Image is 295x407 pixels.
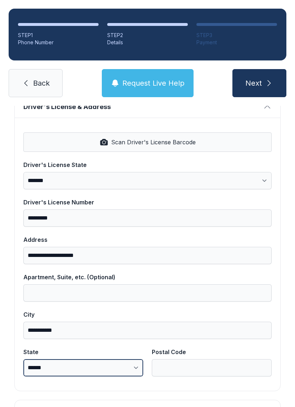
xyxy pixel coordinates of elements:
[196,39,277,46] div: Payment
[196,32,277,39] div: STEP 3
[33,78,50,88] span: Back
[152,348,272,356] div: Postal Code
[152,359,272,376] input: Postal Code
[23,209,272,227] input: Driver's License Number
[18,32,99,39] div: STEP 1
[23,284,272,302] input: Apartment, Suite, etc. (Optional)
[107,32,188,39] div: STEP 2
[245,78,262,88] span: Next
[23,273,272,281] div: Apartment, Suite, etc. (Optional)
[107,39,188,46] div: Details
[23,359,143,376] select: State
[23,310,272,319] div: City
[122,78,185,88] span: Request Live Help
[23,102,260,112] span: Driver's License & Address
[23,348,143,356] div: State
[23,322,272,339] input: City
[23,172,272,189] select: Driver's License State
[23,247,272,264] input: Address
[18,39,99,46] div: Phone Number
[111,138,196,146] span: Scan Driver's License Barcode
[23,160,272,169] div: Driver's License State
[23,235,272,244] div: Address
[23,198,272,207] div: Driver's License Number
